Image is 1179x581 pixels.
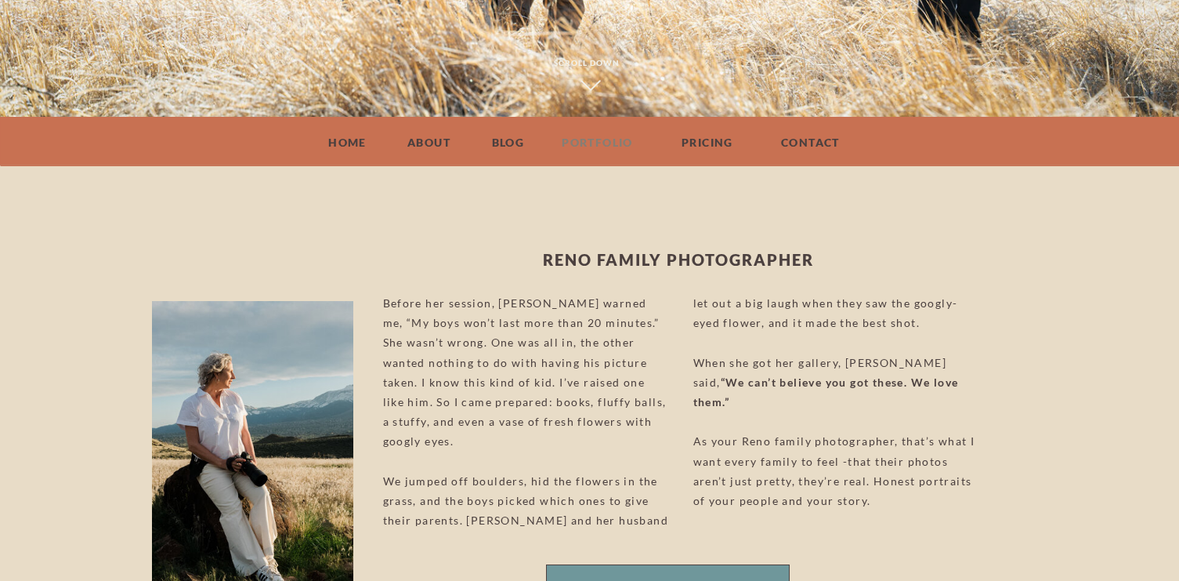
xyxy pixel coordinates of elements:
[693,376,959,409] b: “We can’t believe you got these. We love them.”
[554,56,627,71] div: Scroll Down
[316,133,380,147] a: HOME
[443,245,913,274] h1: Reno Family Photographer
[557,133,638,147] a: PORTFOLIO
[764,133,858,147] a: CONTACT
[479,133,537,147] a: BLOG
[400,133,459,147] a: ABOUT
[662,133,754,147] a: Pricing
